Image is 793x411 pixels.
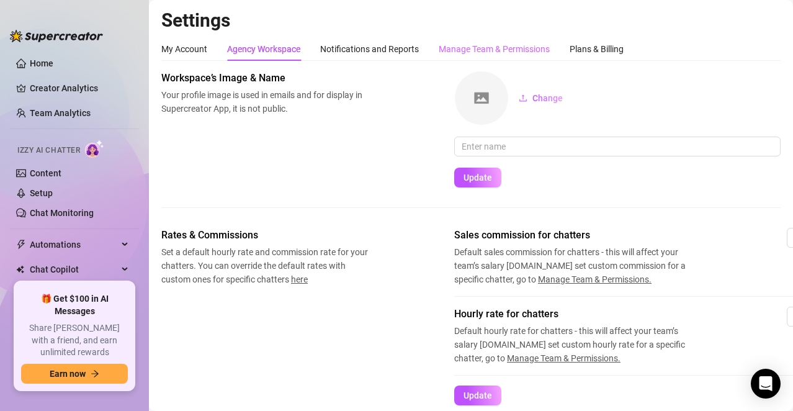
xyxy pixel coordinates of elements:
img: Chat Copilot [16,265,24,274]
div: Plans & Billing [570,42,624,56]
span: Izzy AI Chatter [17,145,80,156]
button: Update [454,168,501,187]
span: Set a default hourly rate and commission rate for your chatters. You can override the default rat... [161,245,370,286]
a: Creator Analytics [30,78,129,98]
div: Open Intercom Messenger [751,369,781,399]
button: Change [509,88,573,108]
span: Change [532,93,563,103]
span: Rates & Commissions [161,228,370,243]
span: Hourly rate for chatters [454,307,702,322]
a: Chat Monitoring [30,208,94,218]
span: Share [PERSON_NAME] with a friend, and earn unlimited rewards [21,322,128,359]
span: here [291,274,308,284]
div: Agency Workspace [227,42,300,56]
button: Update [454,386,501,405]
span: 🎁 Get $100 in AI Messages [21,293,128,317]
a: Team Analytics [30,108,91,118]
input: Enter name [454,137,781,156]
span: arrow-right [91,369,99,378]
span: Default sales commission for chatters - this will affect your team’s salary [DOMAIN_NAME] set cus... [454,245,702,286]
span: Earn now [50,369,86,379]
span: Workspace’s Image & Name [161,71,370,86]
a: Setup [30,188,53,198]
span: Manage Team & Permissions. [507,353,621,363]
span: Sales commission for chatters [454,228,702,243]
span: Update [464,391,492,400]
button: Earn nowarrow-right [21,364,128,384]
div: Manage Team & Permissions [439,42,550,56]
a: Home [30,58,53,68]
h2: Settings [161,9,781,32]
img: logo-BBDzfeDw.svg [10,30,103,42]
div: My Account [161,42,207,56]
span: thunderbolt [16,240,26,250]
a: Content [30,168,61,178]
span: Manage Team & Permissions. [538,274,652,284]
span: Automations [30,235,118,255]
span: Default hourly rate for chatters - this will affect your team’s salary [DOMAIN_NAME] set custom h... [454,324,702,365]
img: AI Chatter [85,140,104,158]
span: Your profile image is used in emails and for display in Supercreator App, it is not public. [161,88,370,115]
span: Chat Copilot [30,260,118,279]
span: Update [464,173,492,183]
span: upload [519,94,527,102]
img: square-placeholder.png [455,71,508,125]
div: Notifications and Reports [320,42,419,56]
